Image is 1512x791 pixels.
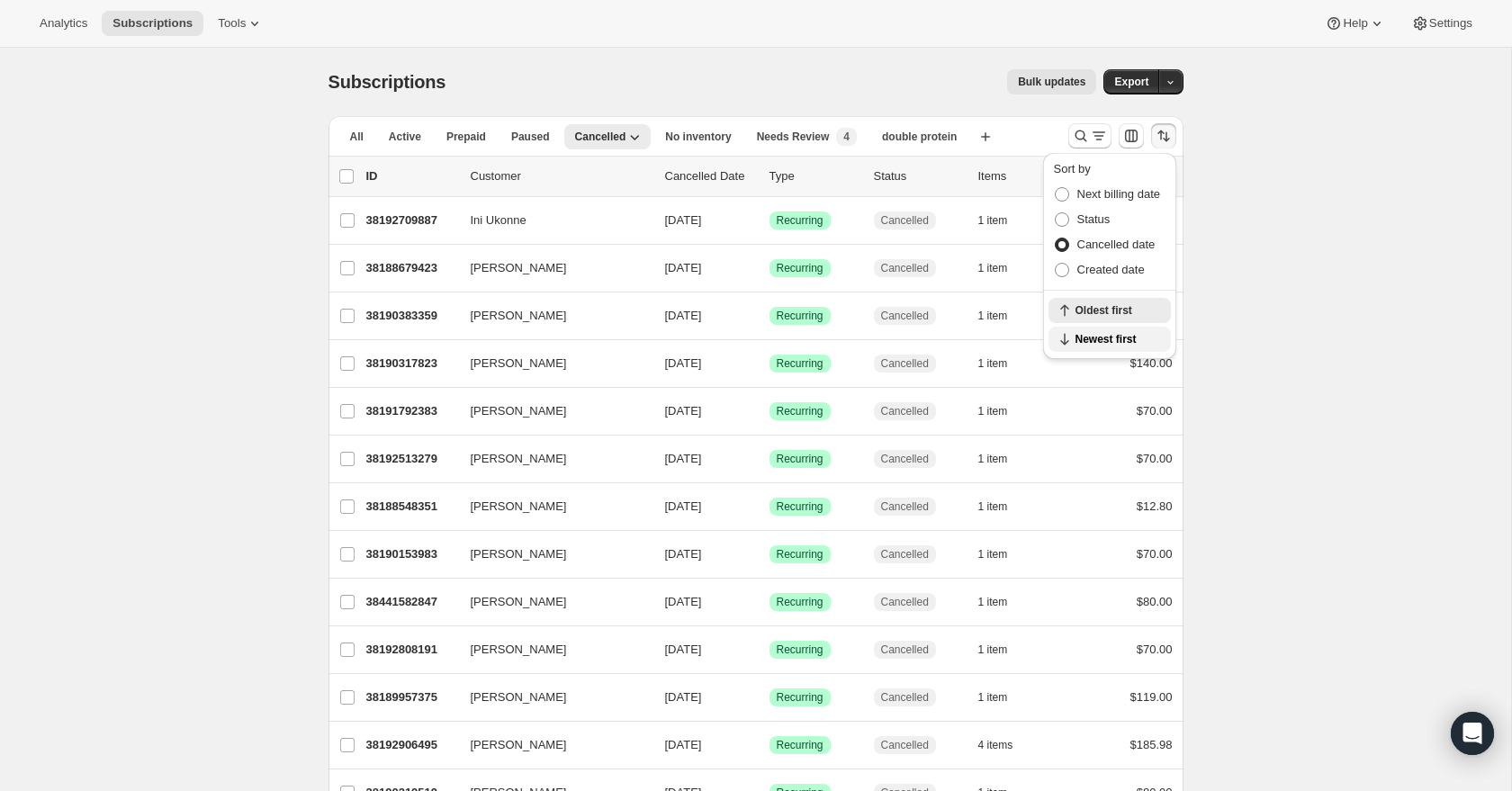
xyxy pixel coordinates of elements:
[882,130,957,144] span: double protein
[978,738,1013,752] span: 4 items
[978,637,1028,662] button: 1 item
[665,738,702,751] span: [DATE]
[978,213,1008,228] span: 1 item
[978,303,1028,328] button: 1 item
[1137,499,1173,513] span: $12.80
[881,690,929,705] span: Cancelled
[366,542,1173,567] div: 38190153983[PERSON_NAME][DATE]SuccessRecurringCancelled1 item$70.00
[366,303,1173,328] div: 38190383359[PERSON_NAME][DATE]SuccessRecurringCancelled1 item$98.00
[471,736,567,754] span: [PERSON_NAME]
[471,167,651,185] p: Customer
[366,593,456,611] p: 38441582847
[978,595,1008,609] span: 1 item
[471,402,567,420] span: [PERSON_NAME]
[366,256,1173,281] div: 38188679423[PERSON_NAME][DATE]SuccessRecurringCancelled1 item$140.00
[366,450,456,468] p: 38192513279
[446,130,486,144] span: Prepaid
[665,309,702,322] span: [DATE]
[366,446,1173,472] div: 38192513279[PERSON_NAME][DATE]SuccessRecurringCancelled1 item$70.00
[777,643,823,657] span: Recurring
[777,690,823,705] span: Recurring
[757,130,830,144] span: Needs Review
[665,130,731,144] span: No inventory
[366,351,1173,376] div: 38190317823[PERSON_NAME][DATE]SuccessRecurringCancelled1 item$140.00
[978,399,1028,424] button: 1 item
[1137,547,1173,561] span: $70.00
[328,72,446,92] span: Subscriptions
[978,547,1008,562] span: 1 item
[366,736,456,754] p: 38192906495
[29,11,98,36] button: Analytics
[777,452,823,466] span: Recurring
[471,307,567,325] span: [PERSON_NAME]
[366,402,456,420] p: 38191792383
[460,492,640,521] button: [PERSON_NAME]
[460,588,640,616] button: [PERSON_NAME]
[575,130,626,144] span: Cancelled
[460,635,640,664] button: [PERSON_NAME]
[1068,123,1111,148] button: Search and filter results
[1054,162,1091,175] span: Sort by
[665,213,702,227] span: [DATE]
[1048,298,1171,323] button: Oldest first
[471,211,526,229] span: Ini Ukonne
[1137,595,1173,608] span: $80.00
[1400,11,1483,36] button: Settings
[1103,69,1159,94] button: Export
[366,167,456,185] p: ID
[1007,69,1096,94] button: Bulk updates
[460,445,640,473] button: [PERSON_NAME]
[881,738,929,752] span: Cancelled
[1343,16,1367,31] span: Help
[366,259,456,277] p: 38188679423
[366,545,456,563] p: 38190153983
[1018,75,1085,89] span: Bulk updates
[665,547,702,561] span: [DATE]
[777,309,823,323] span: Recurring
[777,547,823,562] span: Recurring
[1137,404,1173,418] span: $70.00
[460,301,640,330] button: [PERSON_NAME]
[1429,16,1472,31] span: Settings
[978,167,1068,185] div: Items
[366,211,456,229] p: 38192709887
[1077,238,1156,251] span: Cancelled date
[366,399,1173,424] div: 38191792383[PERSON_NAME][DATE]SuccessRecurringCancelled1 item$70.00
[777,595,823,609] span: Recurring
[978,446,1028,472] button: 1 item
[471,545,567,563] span: [PERSON_NAME]
[471,355,567,373] span: [PERSON_NAME]
[665,356,702,370] span: [DATE]
[978,261,1008,275] span: 1 item
[366,733,1173,758] div: 38192906495[PERSON_NAME][DATE]SuccessRecurringCancelled4 items$185.98
[665,452,702,465] span: [DATE]
[460,731,640,760] button: [PERSON_NAME]
[881,356,929,371] span: Cancelled
[1451,712,1494,755] div: Open Intercom Messenger
[366,688,456,706] p: 38189957375
[1077,263,1145,276] span: Created date
[978,494,1028,519] button: 1 item
[366,167,1173,185] div: IDCustomerCancelled DateTypeStatusItemsTotal
[460,206,640,235] button: Ini Ukonne
[1119,123,1144,148] button: Customize table column order and visibility
[881,643,929,657] span: Cancelled
[978,733,1033,758] button: 4 items
[978,452,1008,466] span: 1 item
[665,595,702,608] span: [DATE]
[665,499,702,513] span: [DATE]
[366,355,456,373] p: 38190317823
[366,208,1173,233] div: 38192709887Ini Ukonne[DATE]SuccessRecurringCancelled1 item$70.00
[874,167,964,185] p: Status
[978,643,1008,657] span: 1 item
[777,499,823,514] span: Recurring
[881,452,929,466] span: Cancelled
[971,124,1000,149] button: Create new view
[112,16,193,31] span: Subscriptions
[978,309,1008,323] span: 1 item
[881,213,929,228] span: Cancelled
[471,641,567,659] span: [PERSON_NAME]
[366,589,1173,615] div: 38441582847[PERSON_NAME][DATE]SuccessRecurringCancelled1 item$80.00
[1137,643,1173,656] span: $70.00
[881,309,929,323] span: Cancelled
